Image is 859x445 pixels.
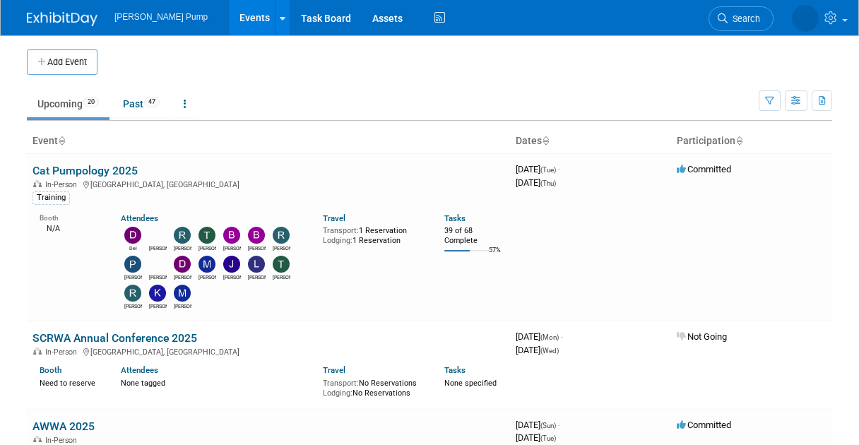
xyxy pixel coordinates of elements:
div: Ryan Intriago [273,244,290,252]
a: Sort by Event Name [58,135,65,146]
span: [DATE] [516,432,556,443]
th: Participation [671,129,832,153]
img: ExhibitDay [27,12,97,26]
a: Upcoming20 [27,90,109,117]
div: Teri Beth Perkins [199,244,216,252]
img: In-Person Event [33,348,42,355]
span: In-Person [45,348,81,357]
span: - [558,164,560,174]
a: Travel [323,365,345,375]
span: 47 [144,97,160,107]
div: Patrick Champagne [124,273,142,281]
div: 39 of 68 Complete [444,226,504,245]
a: Sort by Start Date [542,135,549,146]
a: SCRWA Annual Conference 2025 [32,331,197,345]
img: Brian Peek [248,227,265,244]
span: (Tue) [540,434,556,442]
span: In-Person [45,436,81,445]
a: Search [709,6,774,31]
div: None tagged [121,376,313,388]
th: Event [27,129,510,153]
span: [DATE] [516,331,563,342]
div: Lee Feeser [248,273,266,281]
div: Booth [40,209,100,222]
img: Ryan Intriago [273,227,290,244]
div: Mike Walters [174,302,191,310]
a: Travel [323,213,345,223]
div: No Reservations No Reservations [323,376,423,398]
a: Tasks [444,213,466,223]
a: Booth [40,365,61,375]
span: (Mon) [540,333,559,341]
div: Training [32,191,70,204]
span: Committed [677,164,731,174]
span: Transport: [323,226,359,235]
img: Amanda Smith [792,5,819,32]
img: In-Person Event [33,436,42,443]
img: Robert Lega [174,227,191,244]
div: David Perry [174,273,191,281]
span: Committed [677,420,731,430]
div: Need to reserve [40,376,100,388]
span: (Thu) [540,179,556,187]
span: [DATE] [516,177,556,188]
div: [GEOGRAPHIC_DATA], [GEOGRAPHIC_DATA] [32,178,504,189]
div: Bobby Zitzka [223,244,241,252]
img: Tony Lewis [273,256,290,273]
div: N/A [40,222,100,234]
a: AWWA 2025 [32,420,95,433]
a: Cat Pumpology 2025 [32,164,138,177]
span: Search [728,13,760,24]
span: - [561,331,563,342]
span: 20 [83,97,99,107]
span: None specified [444,379,497,388]
div: Kim M [149,302,167,310]
div: Brian Peek [248,244,266,252]
div: Jake Sowders [223,273,241,281]
img: Kim M [149,285,166,302]
span: [DATE] [516,345,559,355]
span: (Tue) [540,166,556,174]
img: Bobby Zitzka [223,227,240,244]
span: Transport: [323,379,359,388]
a: Attendees [121,365,158,375]
img: Teri Beth Perkins [199,227,215,244]
span: - [558,420,560,430]
div: [GEOGRAPHIC_DATA], [GEOGRAPHIC_DATA] [32,345,504,357]
span: (Wed) [540,347,559,355]
span: Lodging: [323,388,353,398]
button: Add Event [27,49,97,75]
span: [DATE] [516,164,560,174]
span: [PERSON_NAME] Pump [114,12,208,22]
img: Lee Feeser [248,256,265,273]
a: Tasks [444,365,466,375]
div: Del Ritz [124,244,142,252]
img: Ryan McHugh [149,256,166,273]
a: Sort by Participation Type [735,135,742,146]
span: [DATE] [516,420,560,430]
span: (Sun) [540,422,556,429]
div: Ryan McHugh [149,273,167,281]
img: Amanda Smith [149,227,166,244]
img: Richard Pendley [124,285,141,302]
img: Martin Strong [199,256,215,273]
span: Lodging: [323,236,353,245]
span: Not Going [677,331,727,342]
img: Del Ritz [124,227,141,244]
div: Amanda Smith [149,244,167,252]
span: In-Person [45,180,81,189]
a: Attendees [121,213,158,223]
div: Richard Pendley [124,302,142,310]
th: Dates [510,129,671,153]
a: Past47 [112,90,170,117]
td: 57% [489,247,501,266]
img: Patrick Champagne [124,256,141,273]
div: Martin Strong [199,273,216,281]
img: Jake Sowders [223,256,240,273]
img: In-Person Event [33,180,42,187]
div: Robert Lega [174,244,191,252]
div: 1 Reservation 1 Reservation [323,223,423,245]
img: David Perry [174,256,191,273]
img: Mike Walters [174,285,191,302]
div: Tony Lewis [273,273,290,281]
